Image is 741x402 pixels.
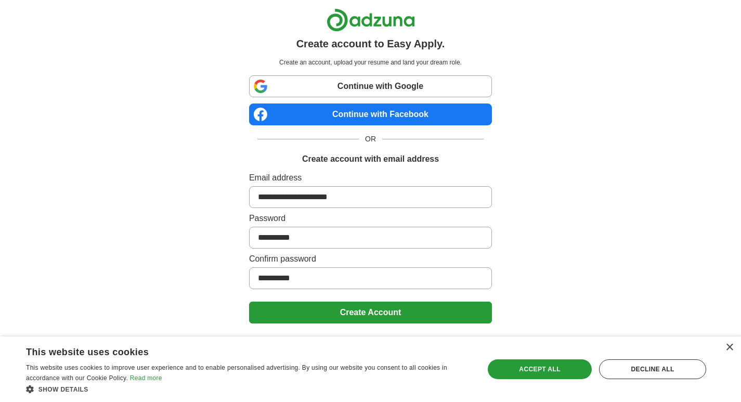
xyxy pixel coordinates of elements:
[249,302,492,323] button: Create Account
[488,359,592,379] div: Accept all
[26,343,445,358] div: This website uses cookies
[359,134,382,145] span: OR
[26,364,447,382] span: This website uses cookies to improve user experience and to enable personalised advertising. By u...
[249,253,492,265] label: Confirm password
[38,386,88,393] span: Show details
[249,103,492,125] a: Continue with Facebook
[130,374,162,382] a: Read more, opens a new window
[327,8,415,32] img: Adzuna logo
[599,359,706,379] div: Decline all
[251,58,490,67] p: Create an account, upload your resume and land your dream role.
[302,153,439,165] h1: Create account with email address
[725,344,733,352] div: Close
[249,212,492,225] label: Password
[296,36,445,51] h1: Create account to Easy Apply.
[26,384,471,394] div: Show details
[249,75,492,97] a: Continue with Google
[249,172,492,184] label: Email address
